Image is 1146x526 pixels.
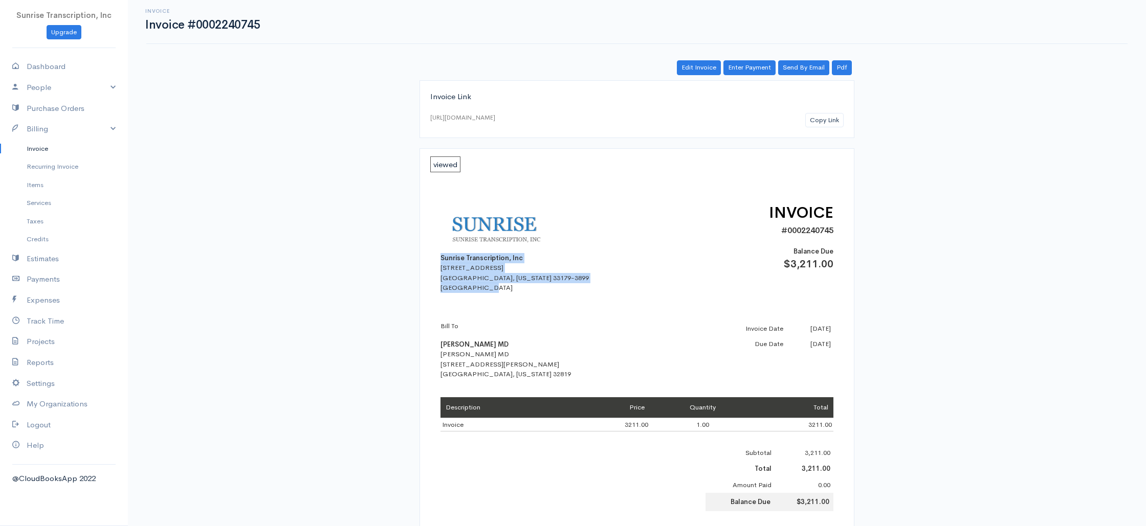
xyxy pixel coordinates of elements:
[430,91,844,103] div: Invoice Link
[786,321,833,336] td: [DATE]
[805,113,844,128] button: Copy Link
[802,464,830,473] b: 3,211.00
[16,10,112,20] span: Sunrise Transcription, Inc
[572,418,650,431] td: 3211.00
[769,203,833,222] span: INVOICE
[572,397,650,418] td: Price
[440,321,620,331] p: Bill To
[706,321,786,336] td: Invoice Date
[778,60,829,75] a: Send By Email
[755,464,772,473] b: Total
[650,418,756,431] td: 1.00
[783,258,833,270] span: $3,211.00
[440,397,572,418] td: Description
[706,445,775,461] td: Subtotal
[145,8,260,14] h6: Invoice
[723,60,776,75] a: Enter Payment
[786,336,833,352] td: [DATE]
[706,477,775,493] td: Amount Paid
[440,321,620,379] div: [PERSON_NAME] MD [STREET_ADDRESS][PERSON_NAME] [GEOGRAPHIC_DATA], [US_STATE] 32819
[775,493,833,511] td: $3,211.00
[440,418,572,431] td: Invoice
[12,473,116,485] div: @CloudBooksApp 2022
[440,254,523,262] b: Sunrise Transcription, Inc
[775,477,833,493] td: 0.00
[706,336,786,352] td: Due Date
[650,397,756,418] td: Quantity
[440,340,509,349] b: [PERSON_NAME] MD
[794,247,833,256] span: Balance Due
[832,60,852,75] a: Pdf
[440,201,568,253] img: logo-41.gif
[756,397,833,418] td: Total
[775,445,833,461] td: 3,211.00
[430,156,460,172] span: viewed
[145,18,260,31] h1: Invoice #0002240745
[781,225,833,236] span: #0002240745
[706,493,775,511] td: Balance Due
[756,418,833,431] td: 3211.00
[440,263,620,293] div: [STREET_ADDRESS] [GEOGRAPHIC_DATA], [US_STATE] 33179-3899 [GEOGRAPHIC_DATA]
[47,25,81,40] a: Upgrade
[677,60,721,75] a: Edit Invoice
[430,113,495,122] div: [URL][DOMAIN_NAME]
